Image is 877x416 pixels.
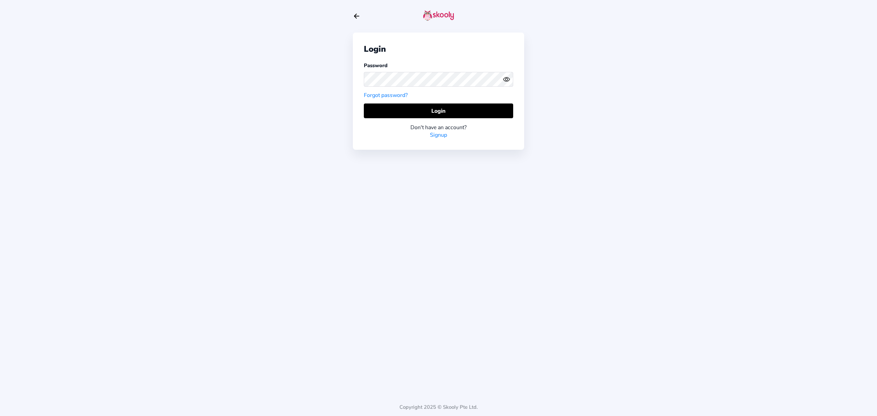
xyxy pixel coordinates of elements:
[430,131,447,139] a: Signup
[423,10,454,21] img: skooly-logo.png
[503,76,510,83] ion-icon: eye outline
[364,91,408,99] a: Forgot password?
[353,12,360,20] button: arrow back outline
[364,103,513,118] button: Login
[364,124,513,131] div: Don't have an account?
[364,62,387,69] label: Password
[364,44,513,54] div: Login
[503,76,513,83] button: eye outlineeye off outline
